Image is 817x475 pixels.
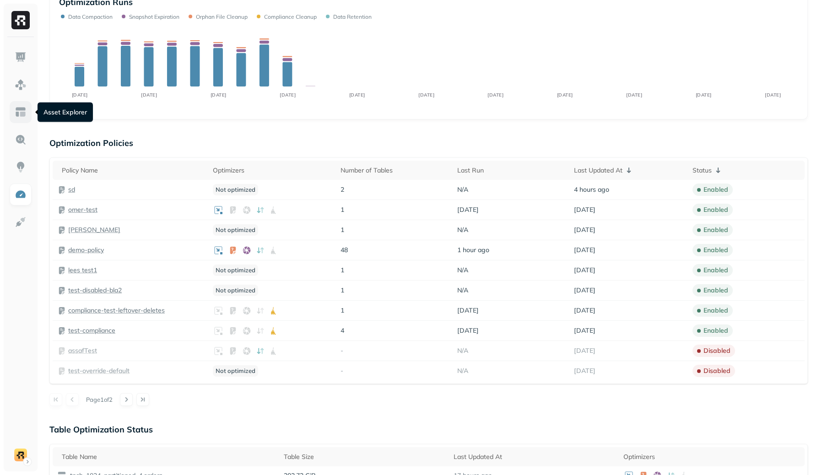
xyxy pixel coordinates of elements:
[574,165,683,176] div: Last Updated At
[68,226,120,234] a: [PERSON_NAME]
[280,92,296,98] tspan: [DATE]
[68,306,165,315] a: compliance-test-leftover-deletes
[574,226,595,234] span: [DATE]
[15,106,27,118] img: Asset Explorer
[457,367,468,375] span: N/A
[457,346,468,355] span: N/A
[213,264,258,276] p: Not optimized
[86,395,113,404] p: Page 1 of 2
[213,365,258,377] p: Not optimized
[557,92,573,98] tspan: [DATE]
[457,226,468,234] span: N/A
[196,13,248,20] p: Orphan File Cleanup
[211,92,227,98] tspan: [DATE]
[574,286,595,295] span: [DATE]
[574,326,595,335] span: [DATE]
[341,166,448,175] div: Number of Tables
[765,92,781,98] tspan: [DATE]
[574,367,595,375] span: [DATE]
[457,306,479,315] span: [DATE]
[38,103,93,122] div: Asset Explorer
[457,326,479,335] span: [DATE]
[341,185,448,194] p: 2
[284,453,444,461] div: Table Size
[68,13,113,20] p: Data Compaction
[703,367,730,375] p: disabled
[457,266,468,275] span: N/A
[213,184,258,195] p: Not optimized
[341,346,448,355] p: -
[457,246,489,254] span: 1 hour ago
[15,161,27,173] img: Insights
[15,189,27,200] img: Optimization
[457,205,479,214] span: [DATE]
[703,266,728,275] p: enabled
[703,286,728,295] p: enabled
[574,306,595,315] span: [DATE]
[62,453,275,461] div: Table Name
[341,367,448,375] p: -
[626,92,642,98] tspan: [DATE]
[68,205,97,214] a: omer-test
[129,13,179,20] p: Snapshot Expiration
[14,448,27,461] img: demo
[68,185,75,194] a: sd
[15,79,27,91] img: Assets
[68,246,104,254] a: demo-policy
[574,205,595,214] span: [DATE]
[72,92,88,98] tspan: [DATE]
[213,166,331,175] div: Optimizers
[341,246,448,254] p: 48
[487,92,503,98] tspan: [DATE]
[703,306,728,315] p: enabled
[341,226,448,234] p: 1
[703,346,730,355] p: disabled
[703,226,728,234] p: enabled
[457,185,468,194] span: N/A
[341,266,448,275] p: 1
[574,346,595,355] span: [DATE]
[15,216,27,228] img: Integrations
[264,13,317,20] p: Compliance Cleanup
[341,205,448,214] p: 1
[574,246,595,254] span: [DATE]
[213,285,258,296] p: Not optimized
[703,205,728,214] p: enabled
[574,185,609,194] span: 4 hours ago
[15,51,27,63] img: Dashboard
[349,92,365,98] tspan: [DATE]
[68,286,122,295] a: test-disabled-bla2
[457,286,468,295] span: N/A
[703,185,728,194] p: enabled
[68,367,130,375] a: test-override-default
[693,165,800,176] div: Status
[49,424,808,435] p: Table Optimization Status
[62,166,204,175] div: Policy Name
[213,224,258,236] p: Not optimized
[703,326,728,335] p: enabled
[49,138,808,148] p: Optimization Policies
[68,346,97,355] a: assafTest
[457,166,565,175] div: Last Run
[341,326,448,335] p: 4
[68,326,115,335] a: test-compliance
[141,92,157,98] tspan: [DATE]
[15,134,27,146] img: Query Explorer
[454,453,614,461] div: Last Updated At
[696,92,712,98] tspan: [DATE]
[333,13,372,20] p: Data Retention
[341,306,448,315] p: 1
[341,286,448,295] p: 1
[68,266,97,275] a: lees test1
[703,246,728,254] p: enabled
